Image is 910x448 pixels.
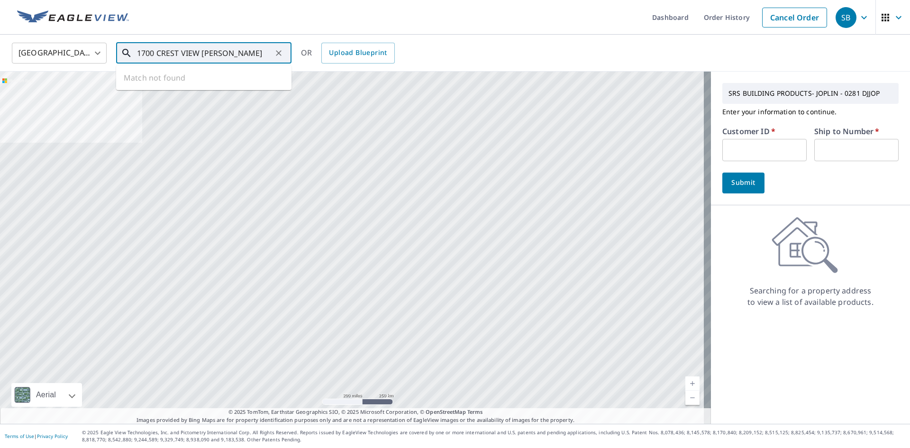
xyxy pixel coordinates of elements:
a: Current Level 5, Zoom Out [685,391,700,405]
div: [GEOGRAPHIC_DATA] [12,40,107,66]
button: Clear [272,46,285,60]
img: EV Logo [17,10,129,25]
a: Cancel Order [762,8,827,27]
a: Terms of Use [5,433,34,439]
div: SB [836,7,856,28]
div: Aerial [11,383,82,407]
a: Current Level 5, Zoom In [685,376,700,391]
div: Aerial [33,383,59,407]
p: © 2025 Eagle View Technologies, Inc. and Pictometry International Corp. All Rights Reserved. Repo... [82,429,905,443]
input: Search by address or latitude-longitude [137,40,272,66]
p: SRS BUILDING PRODUCTS- JOPLIN - 0281 DJJOP [725,85,896,101]
span: Submit [730,177,757,189]
label: Ship to Number [814,128,879,135]
a: OpenStreetMap [426,408,465,415]
p: Enter your information to continue. [722,104,899,120]
span: © 2025 TomTom, Earthstar Geographics SIO, © 2025 Microsoft Corporation, © [228,408,483,416]
button: Submit [722,173,764,193]
a: Upload Blueprint [321,43,394,64]
label: Customer ID [722,128,775,135]
span: Upload Blueprint [329,47,387,59]
div: OR [301,43,395,64]
p: Searching for a property address to view a list of available products. [747,285,874,308]
a: Privacy Policy [37,433,68,439]
p: | [5,433,68,439]
a: Terms [467,408,483,415]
